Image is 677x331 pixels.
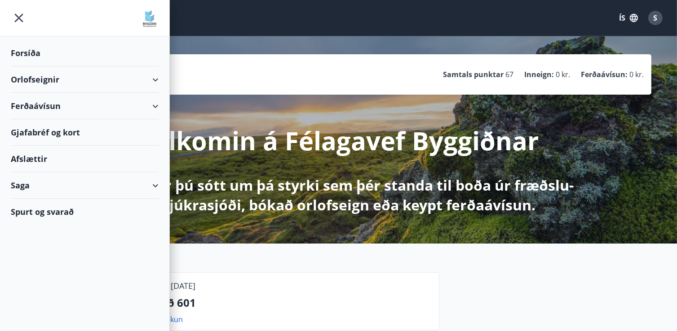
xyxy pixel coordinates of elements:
[11,172,159,199] div: Saga
[654,13,658,23] span: S
[141,10,159,28] img: union_logo
[138,123,539,157] p: Velkomin á Félagavef Byggiðnar
[443,70,504,79] p: Samtals punktar
[11,93,159,119] div: Ferðaávísun
[630,70,644,79] span: 0 kr.
[92,295,432,310] p: Sóltún 28 - íbúð 601
[11,10,27,26] button: menu
[11,199,159,225] div: Spurt og svarað
[614,10,643,26] button: ÍS
[506,70,514,79] span: 67
[525,70,554,79] p: Inneign :
[11,119,159,146] div: Gjafabréf og kort
[11,66,159,93] div: Orlofseignir
[11,146,159,172] div: Afslættir
[645,7,666,29] button: S
[581,70,628,79] p: Ferðaávísun :
[150,314,183,324] a: Sjá bókun
[102,175,576,215] p: Hér getur þú sótt um þá styrki sem þér standa til boða úr fræðslu- og sjúkrasjóði, bókað orlofsei...
[556,70,571,79] span: 0 kr.
[11,40,159,66] div: Forsíða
